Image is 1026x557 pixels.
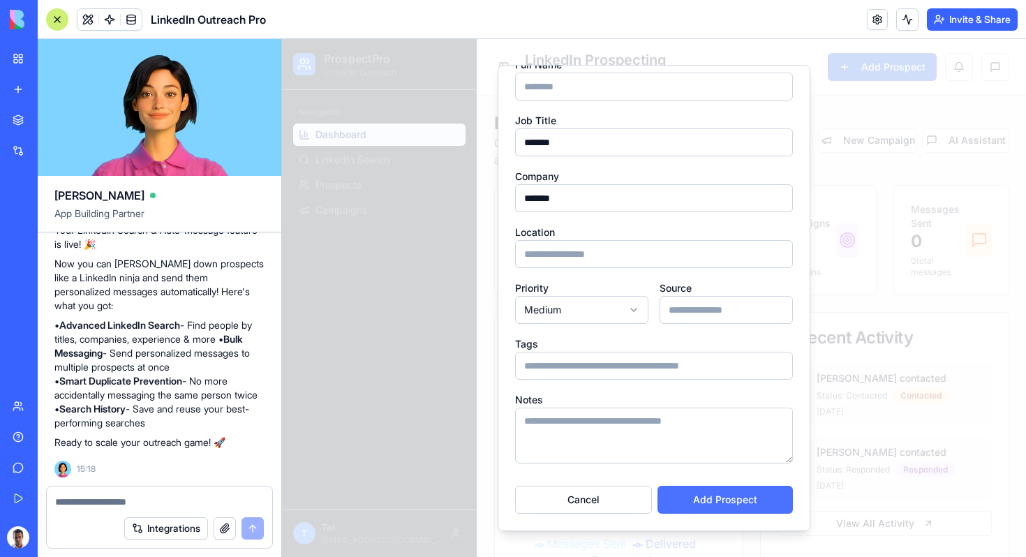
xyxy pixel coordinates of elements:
[54,257,265,313] p: Now you can [PERSON_NAME] down prospects like a LinkedIn ninja and send them personalized message...
[54,318,265,430] p: • - Find people by titles, companies, experience & more • - Send personalized messages to multipl...
[151,11,266,28] span: LinkedIn Outreach Pro
[233,20,288,31] label: Full Name *
[233,447,370,475] button: Cancel
[927,8,1018,31] button: Invite & Share
[233,355,261,366] label: Notes
[233,187,273,199] label: Location
[233,131,277,143] label: Company
[59,319,180,331] strong: Advanced LinkedIn Search
[59,403,126,415] strong: Search History
[59,375,182,387] strong: Smart Duplicate Prevention
[233,243,267,255] label: Priority
[7,526,29,549] img: ACg8ocL8UN2eQEnMOFC-2Z8K3Q2NSOF4KAIAZ49u3bWVoOnBAqWER3hobA=s96-c
[10,10,96,29] img: logo
[54,187,144,204] span: [PERSON_NAME]
[77,463,96,475] span: 15:18
[54,461,71,477] img: Ella_00000_wcx2te.png
[233,299,256,311] label: Tags
[376,447,511,475] button: Add Prospect
[124,517,208,540] button: Integrations
[54,223,265,251] p: Your LinkedIn Search & Auto-Message feature is live! 🎉
[54,436,265,450] p: Ready to scale your outreach game! 🚀
[378,243,410,255] label: Source
[233,75,274,87] label: Job Title
[54,207,265,232] span: App Building Partner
